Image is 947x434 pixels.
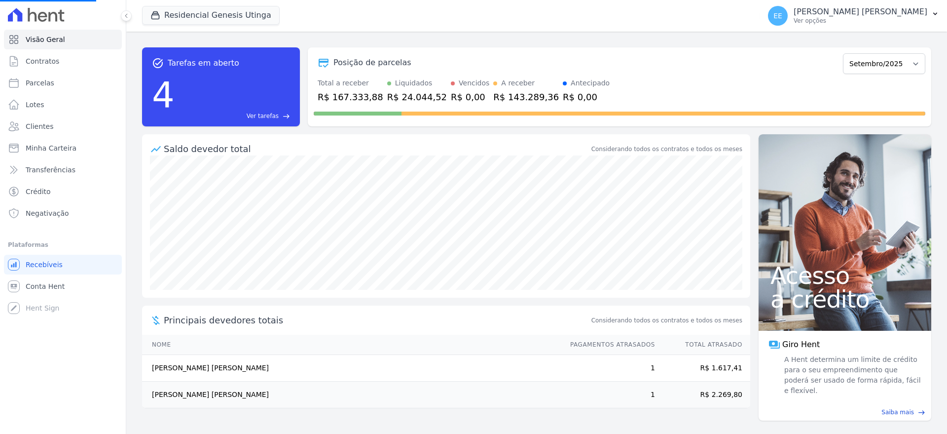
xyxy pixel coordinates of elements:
a: Ver tarefas east [179,112,290,120]
span: Acesso [770,264,919,287]
p: [PERSON_NAME] [PERSON_NAME] [794,7,927,17]
span: Visão Geral [26,35,65,44]
a: Negativação [4,203,122,223]
td: [PERSON_NAME] [PERSON_NAME] [142,355,561,382]
div: Saldo devedor total [164,142,589,156]
span: A Hent determina um limite de crédito para o seu empreendimento que poderá ser usado de forma ráp... [782,355,921,396]
span: Ver tarefas [247,112,279,120]
div: Posição de parcelas [333,57,411,69]
span: Clientes [26,121,53,131]
a: Clientes [4,117,122,136]
td: [PERSON_NAME] [PERSON_NAME] [142,382,561,408]
span: Transferências [26,165,75,175]
div: A receber [501,78,535,88]
td: R$ 1.617,41 [656,355,750,382]
span: Saiba mais [881,408,914,417]
span: east [283,113,290,120]
a: Contratos [4,51,122,71]
a: Lotes [4,95,122,115]
div: R$ 167.333,88 [318,90,383,104]
span: Contratos [26,56,59,66]
span: Crédito [26,187,51,197]
span: Considerando todos os contratos e todos os meses [591,316,742,325]
span: Giro Hent [782,339,820,351]
button: EE [PERSON_NAME] [PERSON_NAME] Ver opções [760,2,947,30]
div: Vencidos [459,78,489,88]
a: Visão Geral [4,30,122,49]
div: 4 [152,69,175,120]
button: Residencial Genesis Utinga [142,6,280,25]
span: a crédito [770,287,919,311]
div: Antecipado [571,78,610,88]
div: R$ 24.044,52 [387,90,447,104]
span: Parcelas [26,78,54,88]
td: 1 [561,355,656,382]
span: task_alt [152,57,164,69]
a: Conta Hent [4,276,122,296]
td: R$ 2.269,80 [656,382,750,408]
a: Recebíveis [4,255,122,275]
span: Conta Hent [26,281,65,291]
span: Recebíveis [26,260,63,270]
div: R$ 0,00 [563,90,610,104]
th: Total Atrasado [656,335,750,355]
div: R$ 143.289,36 [493,90,559,104]
span: Minha Carteira [26,143,76,153]
a: Minha Carteira [4,138,122,158]
a: Parcelas [4,73,122,93]
a: Crédito [4,182,122,201]
p: Ver opções [794,17,927,25]
span: Tarefas em aberto [168,57,239,69]
span: Principais devedores totais [164,314,589,327]
div: Total a receber [318,78,383,88]
span: Lotes [26,100,44,110]
span: EE [773,12,782,19]
th: Nome [142,335,561,355]
a: Saiba mais east [765,408,925,417]
td: 1 [561,382,656,408]
div: Liquidados [395,78,433,88]
div: Considerando todos os contratos e todos os meses [591,145,742,154]
span: east [918,409,925,416]
div: R$ 0,00 [451,90,489,104]
a: Transferências [4,160,122,180]
span: Negativação [26,208,69,218]
div: Plataformas [8,239,118,251]
th: Pagamentos Atrasados [561,335,656,355]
